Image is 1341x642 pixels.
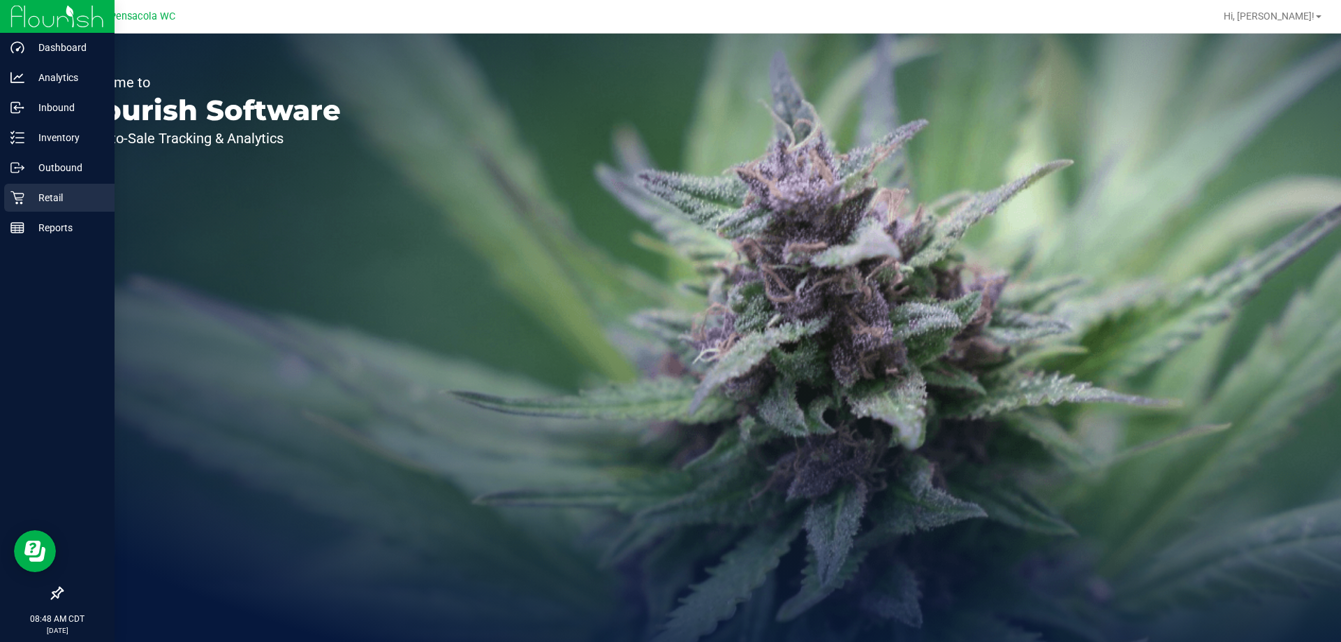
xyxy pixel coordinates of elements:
[75,96,341,124] p: Flourish Software
[110,10,175,22] span: Pensacola WC
[10,161,24,175] inline-svg: Outbound
[75,131,341,145] p: Seed-to-Sale Tracking & Analytics
[24,69,108,86] p: Analytics
[6,613,108,625] p: 08:48 AM CDT
[10,131,24,145] inline-svg: Inventory
[6,625,108,636] p: [DATE]
[24,189,108,206] p: Retail
[1224,10,1314,22] span: Hi, [PERSON_NAME]!
[24,39,108,56] p: Dashboard
[24,99,108,116] p: Inbound
[75,75,341,89] p: Welcome to
[10,101,24,115] inline-svg: Inbound
[10,221,24,235] inline-svg: Reports
[10,71,24,85] inline-svg: Analytics
[10,191,24,205] inline-svg: Retail
[24,159,108,176] p: Outbound
[24,129,108,146] p: Inventory
[24,219,108,236] p: Reports
[14,530,56,572] iframe: Resource center
[10,41,24,54] inline-svg: Dashboard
